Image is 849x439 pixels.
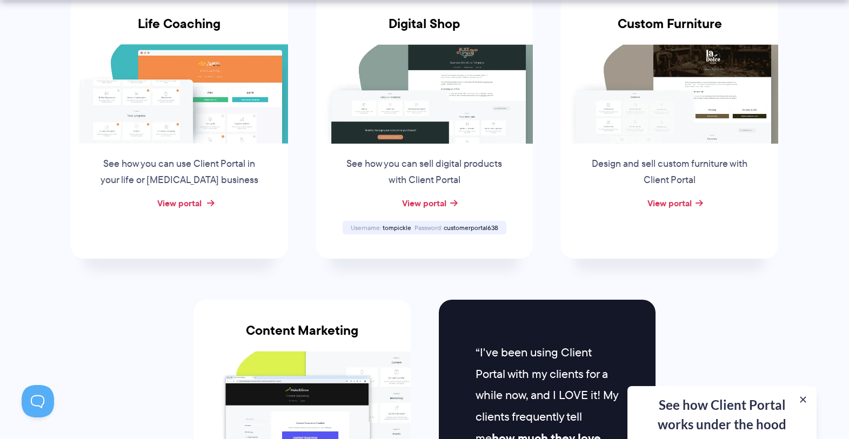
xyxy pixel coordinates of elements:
[71,16,288,44] h3: Life Coaching
[157,197,202,210] a: View portal
[383,223,411,232] span: tompickle
[561,16,778,44] h3: Custom Furniture
[402,197,446,210] a: View portal
[587,156,752,188] p: Design and sell custom furniture with Client Portal
[316,16,533,44] h3: Digital Shop
[342,156,506,188] p: See how you can sell digital products with Client Portal
[444,223,498,232] span: customerportal638
[351,223,381,232] span: Username
[415,223,442,232] span: Password
[193,323,411,351] h3: Content Marketing
[97,156,262,188] p: See how you can use Client Portal in your life or [MEDICAL_DATA] business
[647,197,692,210] a: View portal
[22,385,54,417] iframe: Toggle Customer Support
